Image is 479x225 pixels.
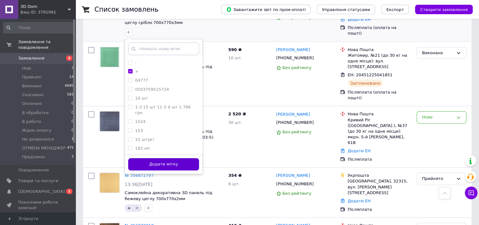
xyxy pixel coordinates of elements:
div: Нова Пошта [348,47,412,53]
div: Виконано [422,50,453,56]
div: [GEOGRAPHIC_DATA], 32315, вул. [PERSON_NAME][STREET_ADDRESS] [348,178,412,196]
span: 354 ₴ [228,173,242,178]
span: В работе [22,119,41,124]
div: Нове [422,114,453,121]
div: Післяплата (оплата на пошті) [348,89,412,101]
a: [PERSON_NAME] [276,112,310,118]
span: 581 [67,92,74,98]
span: 3 [71,66,74,71]
div: Прийнято [422,176,453,182]
label: 1-3 15 шт 11-3 4 шт 1 786 грн [135,105,191,115]
a: № 356872797 [125,173,154,178]
label: 1524 [135,119,145,124]
a: Створити замовлення [409,7,473,12]
input: Напишіть назву мітки [128,43,199,55]
a: [PERSON_NAME] [276,173,310,179]
span: Створити замовлення [420,7,468,12]
span: [DEMOGRAPHIC_DATA] [18,189,65,194]
span: Без рейтингу [282,191,311,196]
a: Самоклейна декоративна 3D панель під бежеву цеглу 700x770x2мм [125,190,212,201]
label: 15 штук! [135,137,154,142]
span: Повідомлення [18,167,49,173]
span: 2 520 ₴ [228,112,246,116]
a: Додати ЕН [348,199,371,203]
span: В обработке [22,110,49,116]
span: Експорт [386,7,404,12]
span: 1 [66,189,72,194]
div: Нова Пошта [348,111,412,117]
div: [PHONE_NUMBER] [275,54,315,62]
div: Кривий Ріг ([GEOGRAPHIC_DATA].), №37 (до 30 кг на одне місце): мкрн. 5-й [PERSON_NAME], 61В [348,117,412,146]
div: Післяплата (оплата на пошті) [348,25,412,36]
button: Завантажити звіт по пром-оплаті [221,5,311,14]
div: Укрпошта [348,173,412,178]
span: ОТМЕНА МЕНЕДЖЕР [22,145,66,151]
label: 04777 [135,78,148,83]
a: Додати ЕН [348,17,371,22]
a: Фото товару [100,111,120,131]
span: 10 шт. [228,55,242,60]
span: ЕН: 20451225041851 [348,72,392,77]
span: 590 ₴ [228,47,242,52]
span: Товари та послуги [18,178,58,184]
div: Заплановано [348,79,383,87]
a: Фото товару [100,173,120,193]
span: 13:36[DATE] [125,182,152,187]
span: Ждем оплату [22,128,51,133]
button: Експорт [381,5,409,14]
span: 0 [71,101,74,107]
button: Створити замовлення [415,5,473,14]
span: 3 [71,154,74,160]
span: Завантажити звіт по пром-оплаті [226,7,305,12]
span: Оплачені [22,101,42,107]
h1: Список замовлень [94,6,158,13]
span: Прийняті [22,74,42,80]
label: 153 [135,128,143,133]
button: Чат з покупцем [465,187,477,199]
span: Управління статусами [322,7,370,12]
span: 30 шт. [228,120,242,125]
label: 10 шт [135,96,148,101]
span: Не дозвонился [22,136,54,142]
img: Фото товару [100,47,118,67]
span: Без рейтингу [282,130,311,134]
span: Замовлення та повідомлення [18,39,76,50]
div: Житомир, №21 (до 30 кг на одне місце): вул. [STREET_ADDRESS] [348,53,412,70]
div: Післяплата [348,157,412,162]
div: Ваш ID: 3791991 [20,9,76,15]
button: Управління статусами [317,5,375,14]
span: 0 [71,110,74,116]
div: [PHONE_NUMBER] [275,180,315,188]
label: + [135,69,139,74]
span: 475 [67,145,74,151]
span: 6 шт. [228,182,240,186]
span: Показники роботи компанії [18,199,58,211]
a: Фото товару [100,47,120,67]
span: Скасовані [22,92,43,98]
label: - [135,60,137,65]
a: [PERSON_NAME] [276,47,310,53]
label: 183 нп [135,146,150,151]
img: Фото товару [100,112,119,131]
span: Без рейтингу [282,65,311,70]
a: Самоклейна декоративна 3D панель під м'ята цегла 700x770x3 мм [125,64,212,75]
span: Нові [22,66,31,71]
span: 5 [66,55,72,61]
button: Додати мітку [128,158,199,170]
span: + [127,205,131,211]
span: 1 [71,136,74,142]
span: 14 [69,74,74,80]
label: 0503759515724 [135,87,169,92]
span: Предзаказ [22,154,45,160]
span: 0 [71,119,74,124]
span: Замовлення [18,55,44,61]
span: 3D Dom [20,4,68,9]
img: Фото товару [100,173,119,193]
input: Пошук [3,22,74,33]
span: 6689 [65,83,74,89]
div: Післяплата [348,207,412,212]
span: 0 [71,128,74,133]
a: Додати ЕН [348,148,371,153]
